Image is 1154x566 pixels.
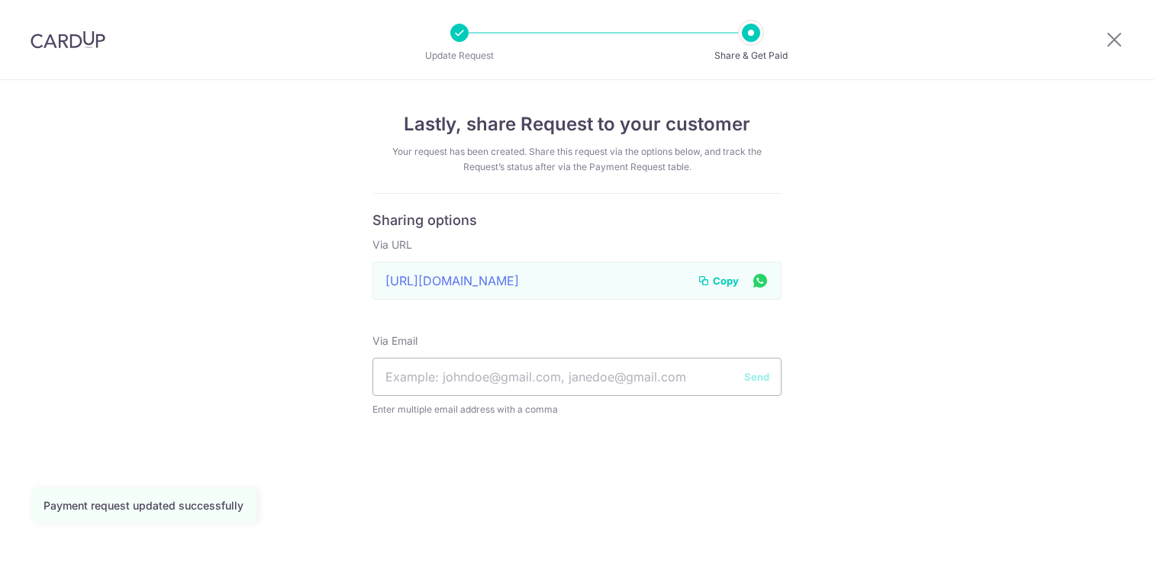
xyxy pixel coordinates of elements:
button: Send [744,369,769,384]
label: Via URL [372,237,412,252]
img: CardUp [31,31,105,49]
p: Update Request [403,48,516,63]
label: Via Email [372,333,417,349]
p: Share & Get Paid [695,48,807,63]
input: Example: johndoe@gmail.com, janedoe@gmail.com [372,358,782,396]
span: Enter multiple email address with a comma [372,402,782,417]
span: Copy [713,273,739,288]
h6: Sharing options [372,212,782,230]
button: Copy [698,273,739,288]
div: Payment request updated successfully [44,498,243,513]
div: Your request has been created. Share this request via the options below, and track the Request’s ... [372,144,782,175]
iframe: Opens a widget where you can find more information [1056,520,1139,558]
h4: Lastly, share Request to your customer [372,111,782,138]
